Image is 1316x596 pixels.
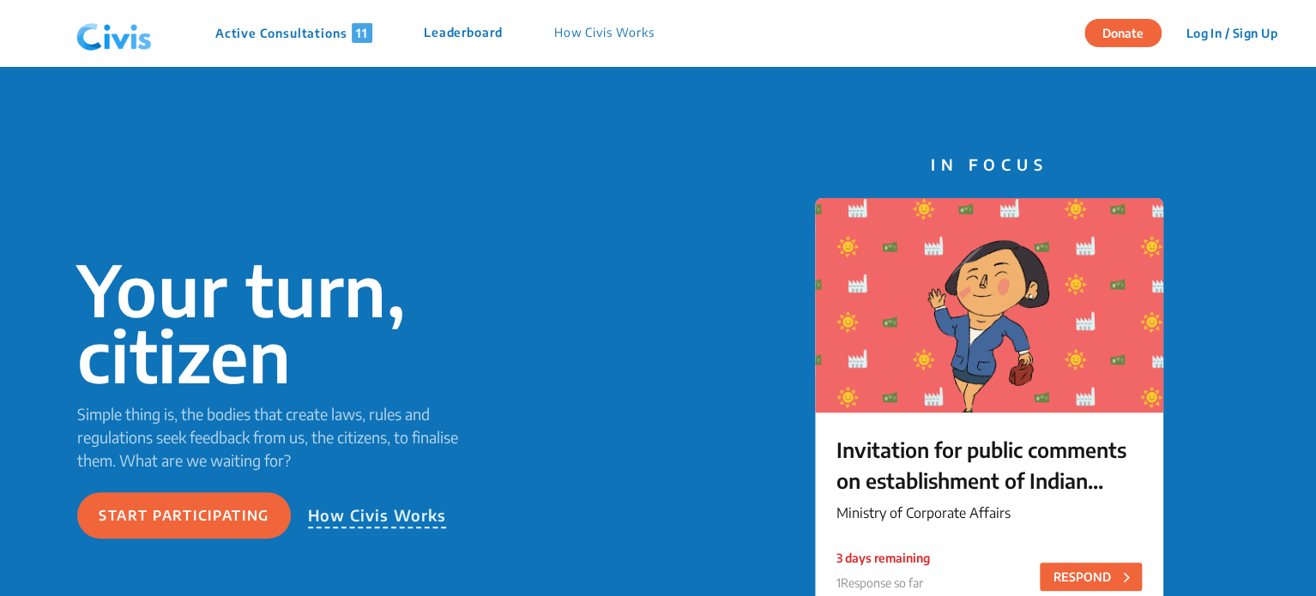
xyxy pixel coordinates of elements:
p: How Civis Works [554,23,655,43]
p: Leaderboard [424,23,503,43]
p: IN FOCUS [815,153,1163,176]
a: Donate [1084,23,1174,40]
p: How Civis Works [308,503,447,528]
p: Simple thing is, the bodies that create laws, rules and regulations seek feedback from us, the ci... [77,402,484,472]
p: 3 days remaining [836,549,930,567]
p: Invitation for public comments on establishment of Indian Multi-Disciplinary Partnership (MDP) firms [836,434,1142,496]
p: 1 [836,574,930,592]
p: Ministry of Corporate Affairs [836,503,1142,523]
button: Log In / Sign Up [1174,20,1289,46]
button: Start participating [77,492,291,539]
span: 11 [352,23,372,43]
button: RESPOND [1040,563,1142,591]
span: Response so far [841,575,923,590]
img: navlogo.png [69,8,159,59]
p: Your turn, citizen [77,256,484,388]
button: Donate [1084,19,1162,47]
p: Active Consultations [215,23,372,43]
